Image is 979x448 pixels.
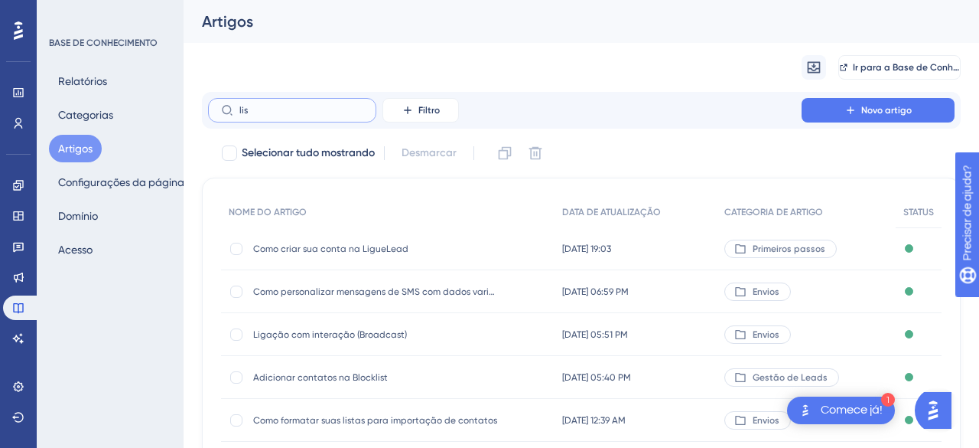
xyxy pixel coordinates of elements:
[202,12,253,31] font: Artigos
[915,388,961,433] iframe: Iniciador do Assistente de IA do UserGuiding
[253,414,498,427] span: Como formatar suas listas para importação de contatos
[49,38,158,48] font: BASE DE CONHECIMENTO
[753,329,779,341] span: Envios
[253,286,498,298] span: Como personalizar mensagens de SMS com dados variáveis?
[58,210,98,222] font: Domínio
[724,207,823,217] font: CATEGORIA DE ARTIGO
[58,75,107,87] font: Relatórios
[753,244,825,254] font: Primeiros passos
[861,105,912,116] font: Novo artigo
[253,244,408,254] font: Como criar sua conta na LigueLead
[49,168,194,196] button: Configurações da página
[49,202,107,230] button: Domínio
[562,329,628,341] span: [DATE] 05:51 PM
[49,101,122,129] button: Categorias
[49,135,102,162] button: Artigos
[58,176,184,188] font: Configurações da página
[562,207,661,217] font: DATA DE ATUALIZAÇÃO
[753,286,779,298] span: Envios
[49,67,116,95] button: Relatórios
[402,146,457,159] font: Desmarcar
[838,55,961,80] button: Ir para a Base de Conhecimento
[253,371,498,384] span: Adicionar contatos na Blocklist
[382,98,459,123] button: Filtro
[229,207,307,217] font: NOME DO ARTIGO
[36,7,132,18] font: Precisar de ajuda?
[253,329,498,341] span: Ligação com interação (Broadcast)
[562,414,626,427] span: [DATE] 12:39 AM
[562,244,611,254] font: [DATE] 19:03
[562,371,631,384] span: [DATE] 05:40 PM
[58,244,93,256] font: Acesso
[796,401,815,420] img: imagem-do-lançador-texto-alternativo
[562,286,629,298] span: [DATE] 06:59 PM
[753,414,779,427] span: Envios
[753,371,828,384] span: Gestão de Leads
[787,397,895,424] div: Abra a lista de verificação Comece!, módulos restantes: 1
[58,109,113,121] font: Categorias
[418,105,440,116] font: Filtro
[903,207,934,217] font: STATUS
[242,146,375,159] font: Selecionar tudo mostrando
[821,404,883,416] font: Comece já!
[49,236,102,263] button: Acesso
[239,105,363,116] input: Procurar
[802,98,955,123] button: Novo artigo
[886,396,890,404] font: 1
[58,142,93,155] font: Artigos
[394,139,464,167] button: Desmarcar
